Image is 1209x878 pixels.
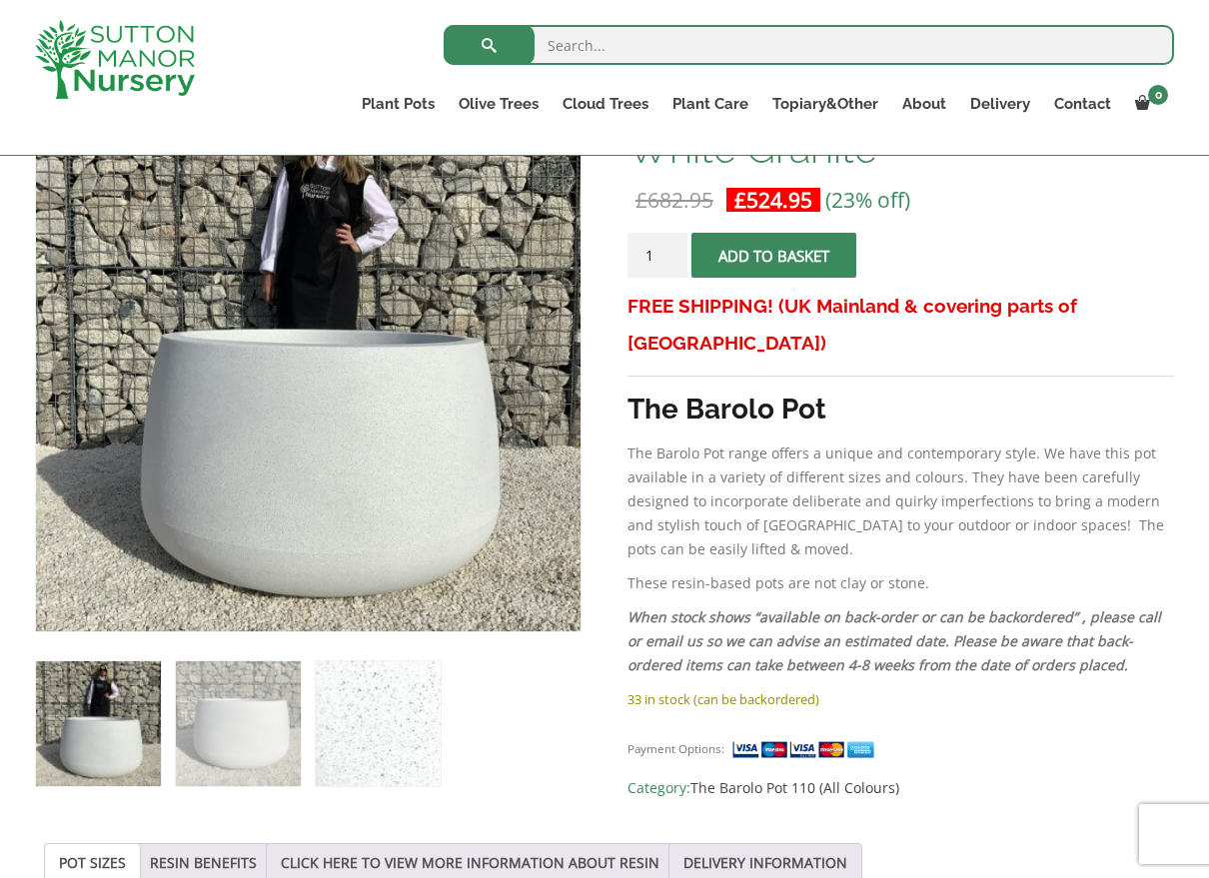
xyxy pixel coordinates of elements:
p: 33 in stock (can be backordered) [627,687,1174,711]
a: Olive Trees [447,90,551,118]
em: When stock shows “available on back-order or can be backordered” , please call or email us so we ... [627,607,1161,674]
img: The Barolo Pot 110 Colour White Granite [36,661,161,786]
span: £ [635,186,647,214]
button: Add to basket [691,233,856,278]
a: Plant Pots [350,90,447,118]
a: Cloud Trees [551,90,660,118]
input: Product quantity [627,233,687,278]
strong: The Barolo Pot [627,393,826,426]
a: The Barolo Pot 110 (All Colours) [690,778,899,797]
small: Payment Options: [627,741,724,756]
img: logo [35,20,195,99]
input: Search... [444,25,1174,65]
a: About [890,90,958,118]
span: (23% off) [825,186,910,214]
span: Category: [627,776,1174,800]
a: Topiary&Other [760,90,890,118]
h1: The Barolo Pot 110 Colour White Granite [627,86,1174,170]
span: 0 [1148,85,1168,105]
img: payment supported [731,739,881,760]
bdi: 524.95 [734,186,812,214]
a: Delivery [958,90,1042,118]
p: The Barolo Pot range offers a unique and contemporary style. We have this pot available in a vari... [627,441,1174,561]
p: These resin-based pots are not clay or stone. [627,571,1174,595]
span: £ [734,186,746,214]
img: The Barolo Pot 110 Colour White Granite - Image 2 [176,661,301,786]
bdi: 682.95 [635,186,713,214]
a: 0 [1123,90,1174,118]
a: Contact [1042,90,1123,118]
a: Plant Care [660,90,760,118]
img: The Barolo Pot 110 Colour White Granite - Image 3 [316,661,441,786]
h3: FREE SHIPPING! (UK Mainland & covering parts of [GEOGRAPHIC_DATA]) [627,288,1174,362]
